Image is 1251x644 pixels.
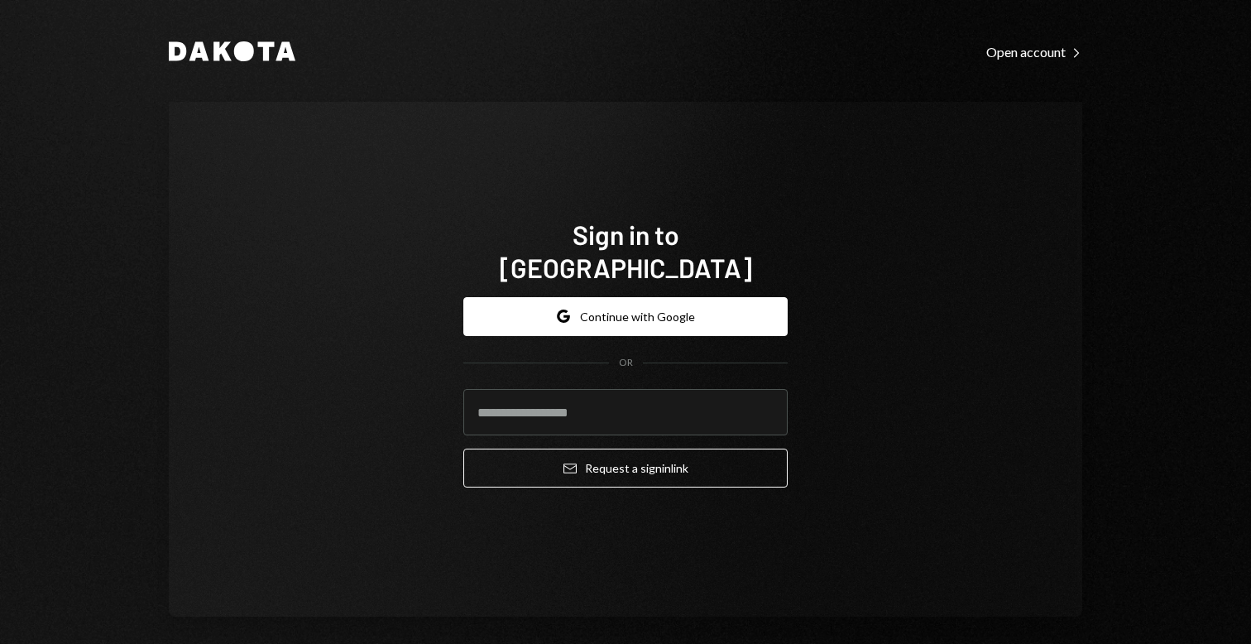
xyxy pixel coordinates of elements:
a: Open account [986,42,1082,60]
div: Open account [986,44,1082,60]
h1: Sign in to [GEOGRAPHIC_DATA] [463,218,788,284]
div: OR [619,356,633,370]
button: Continue with Google [463,297,788,336]
button: Request a signinlink [463,449,788,488]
